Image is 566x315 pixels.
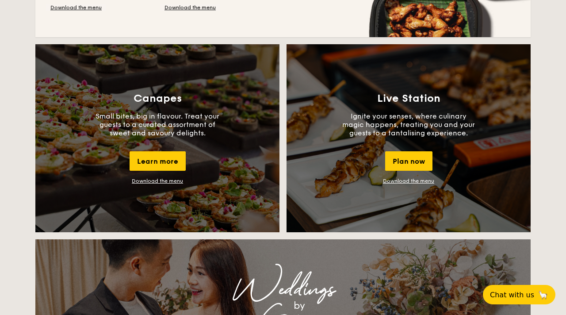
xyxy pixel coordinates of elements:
[383,178,434,184] a: Download the menu
[113,282,453,298] div: Weddings
[160,4,220,11] a: Download the menu
[130,151,186,171] div: Learn more
[385,151,432,171] div: Plan now
[46,4,106,11] a: Download the menu
[483,285,555,304] button: Chat with us🦙
[146,298,453,314] div: by
[134,92,182,105] h3: Canapes
[377,92,440,105] h3: Live Station
[538,290,548,300] span: 🦙
[490,291,534,299] span: Chat with us
[132,178,183,184] a: Download the menu
[342,112,475,137] p: Ignite your senses, where culinary magic happens, treating you and your guests to a tantalising e...
[91,112,224,137] p: Small bites, big in flavour. Treat your guests to a curated assortment of sweet and savoury delig...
